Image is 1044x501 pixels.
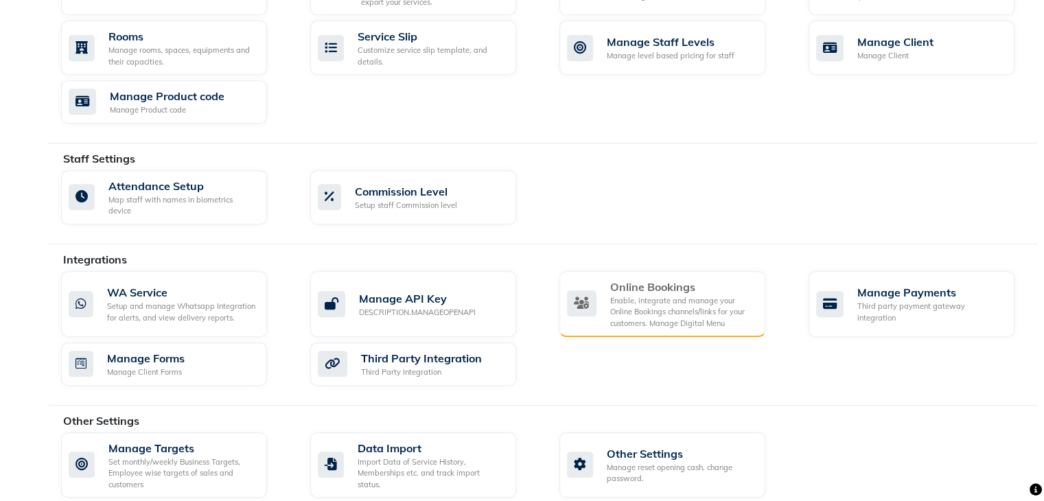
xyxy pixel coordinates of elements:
[61,170,290,224] a: Attendance SetupMap staff with names in biometrics device
[310,170,539,224] a: Commission LevelSetup staff Commission level
[361,350,482,366] div: Third Party Integration
[607,34,734,50] div: Manage Staff Levels
[108,456,256,491] div: Set monthly/weekly Business Targets, Employee wise targets of sales and customers
[607,50,734,62] div: Manage level based pricing for staff
[61,432,290,498] a: Manage TargetsSet monthly/weekly Business Targets, Employee wise targets of sales and customers
[358,28,505,45] div: Service Slip
[857,301,1004,323] div: Third party payment gateway integration
[559,432,788,498] a: Other SettingsManage reset opening cash, change password.
[610,279,754,295] div: Online Bookings
[355,200,457,211] div: Setup staff Commission level
[857,50,933,62] div: Manage Client
[310,21,539,75] a: Service SlipCustomize service slip template, and details.
[108,194,256,217] div: Map staff with names in biometrics device
[809,271,1037,338] a: Manage PaymentsThird party payment gateway integration
[607,445,754,462] div: Other Settings
[61,342,290,386] a: Manage FormsManage Client Forms
[310,342,539,386] a: Third Party IntegrationThird Party Integration
[110,104,224,116] div: Manage Product code
[108,178,256,194] div: Attendance Setup
[809,21,1037,75] a: Manage ClientManage Client
[310,432,539,498] a: Data ImportImport Data of Service History, Memberships etc. and track import status.
[110,88,224,104] div: Manage Product code
[107,350,185,366] div: Manage Forms
[358,456,505,491] div: Import Data of Service History, Memberships etc. and track import status.
[361,366,482,378] div: Third Party Integration
[559,271,788,338] a: Online BookingsEnable, integrate and manage your Online Bookings channels/links for your customer...
[108,45,256,67] div: Manage rooms, spaces, equipments and their capacities.
[857,284,1004,301] div: Manage Payments
[355,183,457,200] div: Commission Level
[359,307,476,318] div: DESCRIPTION.MANAGEOPENAPI
[107,366,185,378] div: Manage Client Forms
[358,45,505,67] div: Customize service slip template, and details.
[108,440,256,456] div: Manage Targets
[107,301,256,323] div: Setup and manage Whatsapp Integration for alerts, and view delivery reports.
[61,80,290,124] a: Manage Product codeManage Product code
[358,440,505,456] div: Data Import
[610,295,754,329] div: Enable, integrate and manage your Online Bookings channels/links for your customers. Manage Digit...
[61,271,290,338] a: WA ServiceSetup and manage Whatsapp Integration for alerts, and view delivery reports.
[107,284,256,301] div: WA Service
[857,34,933,50] div: Manage Client
[359,290,476,307] div: Manage API Key
[61,21,290,75] a: RoomsManage rooms, spaces, equipments and their capacities.
[559,21,788,75] a: Manage Staff LevelsManage level based pricing for staff
[310,271,539,338] a: Manage API KeyDESCRIPTION.MANAGEOPENAPI
[108,28,256,45] div: Rooms
[607,462,754,485] div: Manage reset opening cash, change password.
